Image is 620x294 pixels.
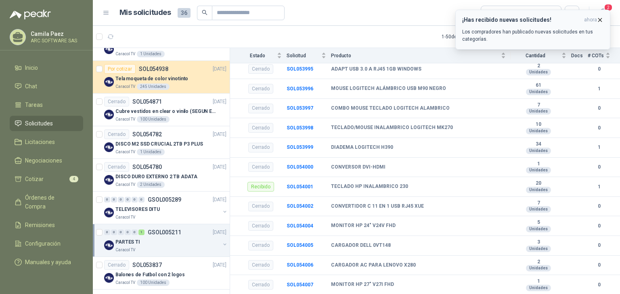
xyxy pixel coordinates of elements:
div: 1 [138,229,145,235]
b: 0 [588,65,610,73]
b: 0 [588,222,610,230]
a: Cotizar4 [10,171,83,187]
p: Los compradores han publicado nuevas solicitudes en tus categorías. [462,28,603,43]
div: 0 [118,197,124,202]
p: SOL054780 [132,164,162,170]
span: Estado [240,52,275,58]
a: Chat [10,79,83,94]
span: Negociaciones [25,156,62,165]
p: Caracol TV [115,51,135,57]
p: [DATE] [213,65,226,73]
b: SOL054004 [287,223,313,229]
div: Cerrado [248,104,273,113]
p: Caracol TV [115,214,135,221]
a: SOL054007 [287,282,313,288]
span: Manuales y ayuda [25,258,71,267]
p: [DATE] [213,196,226,204]
div: Cerrado [248,280,273,290]
div: 0 [118,229,124,235]
b: MOUSE LOGITECH ALÁMBRICO USB M90 NEGRO [331,85,446,92]
a: Negociaciones [10,153,83,168]
div: Unidades [526,128,551,134]
p: Caracol TV [115,247,135,253]
b: CARGADOR AC PARA LENOVO X280 [331,262,416,269]
b: 0 [588,104,610,112]
span: Remisiones [25,221,55,229]
span: Inicio [25,63,38,72]
a: Órdenes de Compra [10,190,83,214]
b: TECLADO/MOUSE INALAMBRICO LOGITECH MK270 [331,125,453,131]
p: Caracol TV [115,279,135,286]
b: 10 [511,121,566,128]
span: Licitaciones [25,138,55,146]
button: ¡Has recibido nuevas solicitudes!ahora Los compradores han publicado nuevas solicitudes en tus ca... [455,10,610,50]
div: Cerrado [104,97,129,106]
a: Tareas [10,97,83,113]
a: CerradoSOL054780[DATE] Company LogoDISCO DURO EXTERNO 2 TB ADATACaracol TV2 Unidades [93,159,230,192]
span: Tareas [25,100,43,109]
img: Company Logo [104,240,114,250]
div: Cerrado [248,241,273,250]
div: Unidades [526,187,551,193]
th: Solicitud [287,48,331,63]
p: GSOL005289 [148,197,181,202]
b: 5 [511,219,566,226]
a: SOL053999 [287,144,313,150]
div: Unidades [526,285,551,291]
th: Producto [331,48,511,63]
a: 0 0 0 0 0 1 GSOL005211[DATE] Company LogoPARTES TICaracol TV [104,227,228,253]
div: Unidades [526,89,551,95]
b: MONITOR HP 27" V27I FHD [331,281,394,288]
div: 0 [138,197,145,202]
div: 245 Unidades [137,83,170,90]
p: [DATE] [213,131,226,138]
div: 2 Unidades [137,181,165,188]
b: 1 [588,183,610,191]
img: Logo peakr [10,10,51,19]
div: 0 [111,229,117,235]
b: 0 [588,242,610,249]
p: DISCO M2 SSD CRUCIAL 2TB P3 PLUS [115,140,203,148]
p: [DATE] [213,98,226,106]
span: Solicitudes [25,119,53,128]
div: Cerrado [248,123,273,133]
div: 100 Unidades [137,279,170,286]
h3: ¡Has recibido nuevas solicitudes! [462,17,581,23]
span: 4 [69,176,78,182]
b: CONVERTIDOR C 11 EN 1 USB RJ45 XUE [331,203,424,210]
div: Cerrado [104,129,129,139]
b: 0 [588,281,610,289]
div: Cerrado [104,162,129,172]
b: ADAPT USB 3.0 A RJ45 1GB WINDOWS [331,66,421,73]
div: Recibido [247,182,274,192]
p: SOL054871 [132,99,162,104]
a: SOL054001 [287,184,313,190]
p: [DATE] [213,229,226,236]
a: SOL054006 [287,262,313,268]
span: Órdenes de Compra [25,193,75,211]
a: SOL054005 [287,242,313,248]
div: 0 [111,197,117,202]
span: Producto [331,52,499,58]
span: ahora [584,17,597,23]
div: 1 Unidades [137,51,165,57]
p: SOL053837 [132,262,162,268]
a: Inicio [10,60,83,75]
p: ARC SOFTWARE SAS [31,38,81,43]
a: CerradoSOL053837[DATE] Company LogoBalones de Futbol con 2 logosCaracol TV100 Unidades [93,257,230,290]
div: Cerrado [248,64,273,74]
b: 2 [511,63,566,69]
a: SOL054000 [287,164,313,170]
p: Tela moqueta de color vinotinto [115,75,188,83]
div: Unidades [526,148,551,154]
b: MONITOR HP 24" V24V FHD [331,223,396,229]
div: 0 [125,197,131,202]
div: 0 [104,197,110,202]
p: Balones de Futbol con 2 logos [115,271,185,279]
div: Cerrado [248,221,273,231]
div: Unidades [526,265,551,271]
div: Unidades [526,69,551,75]
b: 0 [588,261,610,269]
